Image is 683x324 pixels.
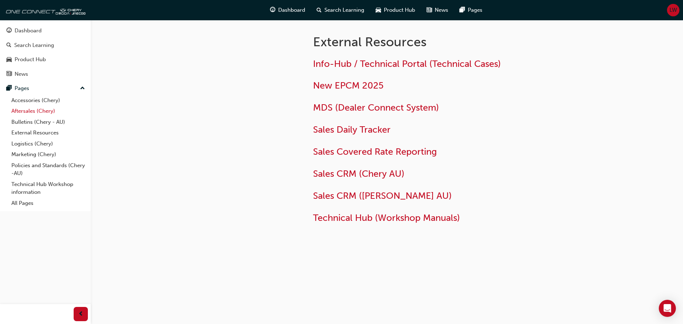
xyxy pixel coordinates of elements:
button: LW [667,4,679,16]
span: up-icon [80,84,85,93]
a: Sales Covered Rate Reporting [313,146,437,157]
a: Aftersales (Chery) [9,106,88,117]
a: Sales CRM (Chery AU) [313,168,404,179]
a: pages-iconPages [454,3,488,17]
a: News [3,68,88,81]
h1: External Resources [313,34,546,50]
span: car-icon [6,57,12,63]
a: Accessories (Chery) [9,95,88,106]
span: search-icon [317,6,322,15]
span: car-icon [376,6,381,15]
a: MDS (Dealer Connect System) [313,102,439,113]
span: Product Hub [384,6,415,14]
span: guage-icon [6,28,12,34]
img: oneconnect [4,3,85,17]
span: pages-icon [460,6,465,15]
button: Pages [3,82,88,95]
a: External Resources [9,127,88,138]
a: car-iconProduct Hub [370,3,421,17]
a: All Pages [9,198,88,209]
a: Marketing (Chery) [9,149,88,160]
span: pages-icon [6,85,12,92]
a: Info-Hub / Technical Portal (Technical Cases) [313,58,501,69]
span: news-icon [427,6,432,15]
span: LW [669,6,677,14]
span: Search Learning [324,6,364,14]
div: Search Learning [14,41,54,49]
span: Dashboard [278,6,305,14]
div: News [15,70,28,78]
span: News [435,6,448,14]
div: Open Intercom Messenger [659,300,676,317]
a: Logistics (Chery) [9,138,88,149]
a: Product Hub [3,53,88,66]
a: Policies and Standards (Chery -AU) [9,160,88,179]
a: Dashboard [3,24,88,37]
span: news-icon [6,71,12,78]
a: New EPCM 2025 [313,80,383,91]
a: news-iconNews [421,3,454,17]
a: Sales Daily Tracker [313,124,391,135]
div: Pages [15,84,29,92]
a: Sales CRM ([PERSON_NAME] AU) [313,190,452,201]
a: Technical Hub Workshop information [9,179,88,198]
div: Product Hub [15,55,46,64]
a: Technical Hub (Workshop Manuals) [313,212,460,223]
span: Pages [468,6,482,14]
a: Bulletins (Chery - AU) [9,117,88,128]
a: search-iconSearch Learning [311,3,370,17]
span: search-icon [6,42,11,49]
div: Dashboard [15,27,42,35]
button: DashboardSearch LearningProduct HubNews [3,23,88,82]
span: prev-icon [78,310,84,319]
a: guage-iconDashboard [264,3,311,17]
a: Search Learning [3,39,88,52]
span: guage-icon [270,6,275,15]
